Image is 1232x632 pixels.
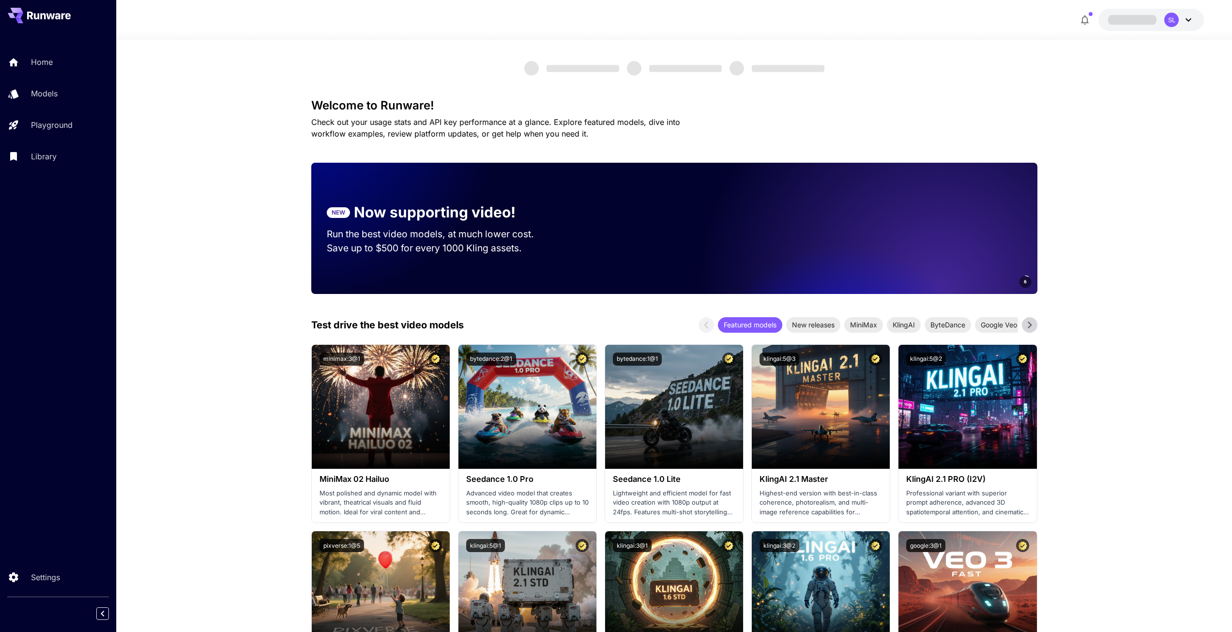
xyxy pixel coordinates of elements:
[429,353,442,366] button: Certified Model – Vetted for best performance and includes a commercial license.
[31,571,60,583] p: Settings
[104,605,116,622] div: Collapse sidebar
[311,117,680,139] span: Check out your usage stats and API key performance at a glance. Explore featured models, dive int...
[906,489,1029,517] p: Professional variant with superior prompt adherence, advanced 3D spatiotemporal attention, and ci...
[722,539,735,552] button: Certified Model – Vetted for best performance and includes a commercial license.
[925,320,971,330] span: ByteDance
[319,489,442,517] p: Most polished and dynamic model with vibrant, theatrical visuals and fluid motion. Ideal for vira...
[1024,278,1027,285] span: 6
[752,345,890,469] img: alt
[925,317,971,333] div: ByteDance
[466,539,505,552] button: klingai:5@1
[975,317,1023,333] div: Google Veo
[760,489,882,517] p: Highest-end version with best-in-class coherence, photorealism, and multi-image reference capabil...
[466,353,516,366] button: bytedance:2@1
[576,353,589,366] button: Certified Model – Vetted for best performance and includes a commercial license.
[1164,13,1179,27] div: SL
[844,320,883,330] span: MiniMax
[31,88,58,99] p: Models
[760,539,799,552] button: klingai:3@2
[1016,353,1029,366] button: Certified Model – Vetted for best performance and includes a commercial license.
[466,475,589,484] h3: Seedance 1.0 Pro
[311,99,1037,112] h3: Welcome to Runware!
[786,317,840,333] div: New releases
[429,539,442,552] button: Certified Model – Vetted for best performance and includes a commercial license.
[319,475,442,484] h3: MiniMax 02 Hailuo
[327,241,552,255] p: Save up to $500 for every 1000 Kling assets.
[1016,539,1029,552] button: Certified Model – Vetted for best performance and includes a commercial license.
[760,353,799,366] button: klingai:5@3
[576,539,589,552] button: Certified Model – Vetted for best performance and includes a commercial license.
[718,320,782,330] span: Featured models
[869,539,882,552] button: Certified Model – Vetted for best performance and includes a commercial license.
[327,227,552,241] p: Run the best video models, at much lower cost.
[613,353,662,366] button: bytedance:1@1
[869,353,882,366] button: Certified Model – Vetted for best performance and includes a commercial license.
[718,317,782,333] div: Featured models
[898,345,1036,469] img: alt
[887,317,921,333] div: KlingAI
[760,475,882,484] h3: KlingAI 2.1 Master
[906,539,945,552] button: google:3@1
[458,345,596,469] img: alt
[332,208,345,217] p: NEW
[312,345,450,469] img: alt
[975,320,1023,330] span: Google Veo
[844,317,883,333] div: MiniMax
[96,607,109,620] button: Collapse sidebar
[613,539,652,552] button: klingai:3@1
[613,475,735,484] h3: Seedance 1.0 Lite
[906,475,1029,484] h3: KlingAI 2.1 PRO (I2V)
[319,353,364,366] button: minimax:3@1
[31,119,73,131] p: Playground
[31,56,53,68] p: Home
[1098,9,1204,31] button: SL
[722,353,735,366] button: Certified Model – Vetted for best performance and includes a commercial license.
[786,320,840,330] span: New releases
[906,353,946,366] button: klingai:5@2
[605,345,743,469] img: alt
[613,489,735,517] p: Lightweight and efficient model for fast video creation with 1080p output at 24fps. Features mult...
[354,201,516,223] p: Now supporting video!
[31,151,57,162] p: Library
[311,318,464,332] p: Test drive the best video models
[887,320,921,330] span: KlingAI
[319,539,364,552] button: pixverse:1@5
[466,489,589,517] p: Advanced video model that creates smooth, high-quality 1080p clips up to 10 seconds long. Great f...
